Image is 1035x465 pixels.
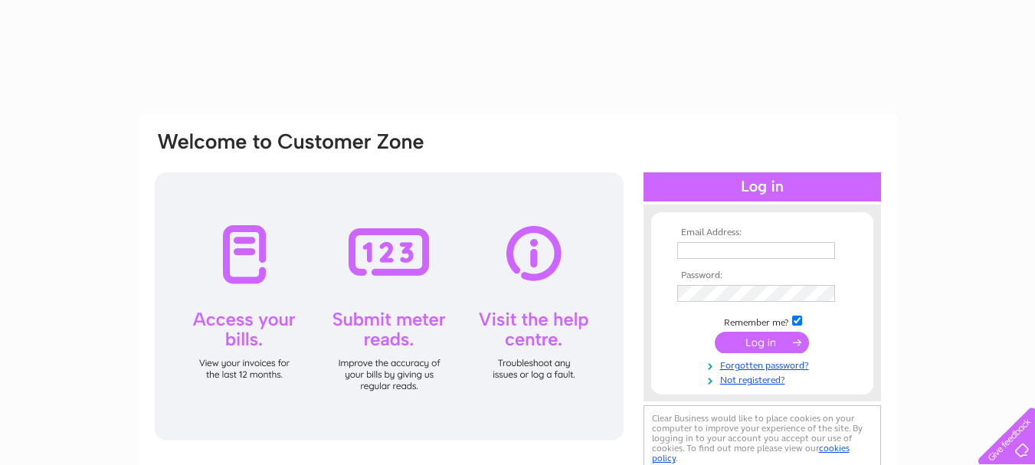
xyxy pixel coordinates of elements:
[673,270,851,281] th: Password:
[677,372,851,386] a: Not registered?
[673,313,851,329] td: Remember me?
[715,332,809,353] input: Submit
[652,443,850,463] a: cookies policy
[677,357,851,372] a: Forgotten password?
[673,228,851,238] th: Email Address:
